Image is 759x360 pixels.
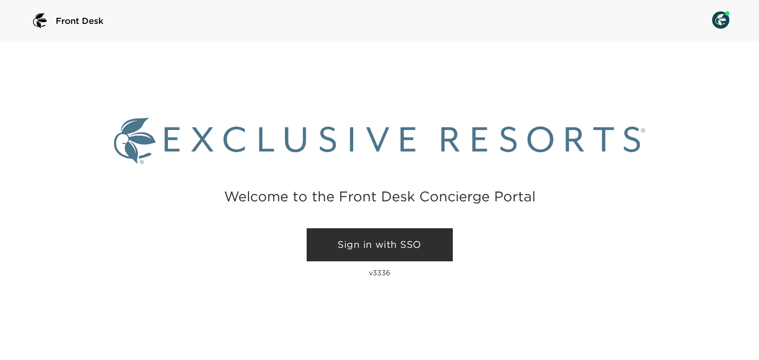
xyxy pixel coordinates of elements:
span: Front Desk [56,15,104,27]
img: User [712,11,729,29]
img: Exclusive Resorts logo [114,118,645,164]
a: Sign in with SSO [307,228,453,261]
h2: Welcome to the Front Desk Concierge Portal [224,190,535,203]
p: v3336 [369,268,390,277]
img: logo [30,10,50,31]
